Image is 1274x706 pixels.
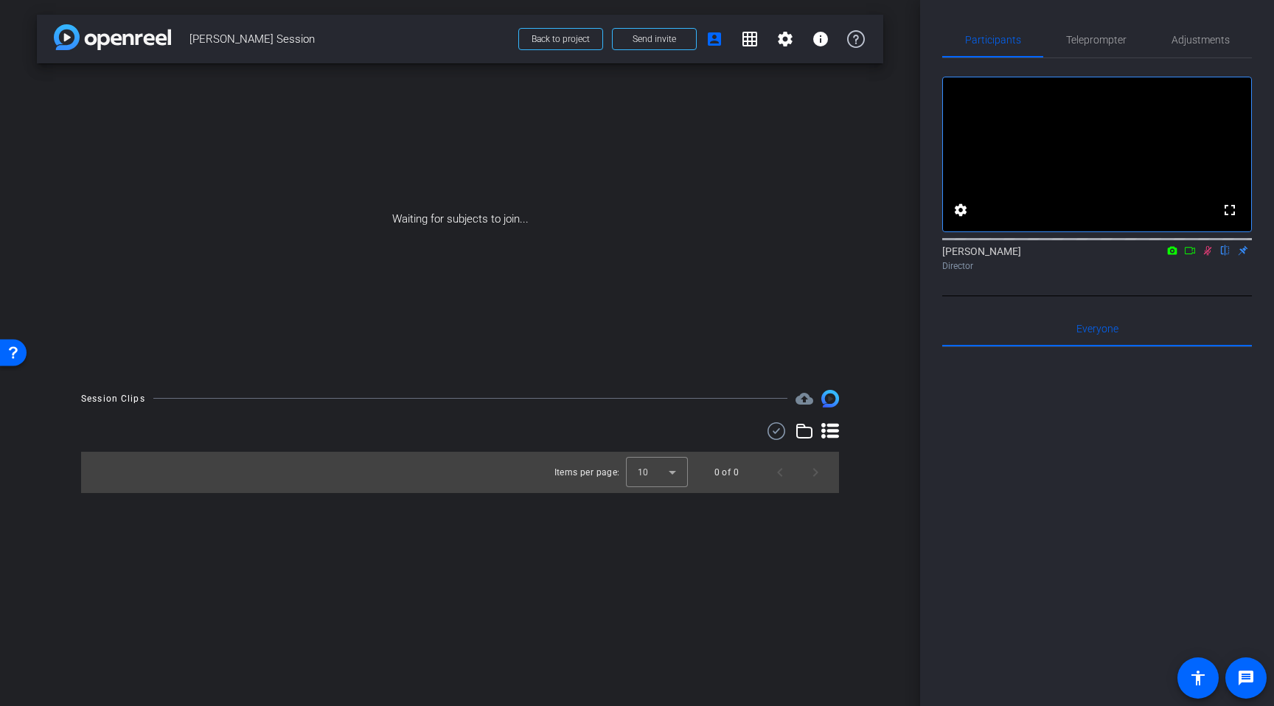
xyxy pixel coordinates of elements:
mat-icon: accessibility [1189,669,1207,687]
mat-icon: message [1237,669,1255,687]
img: Session clips [821,390,839,408]
span: Teleprompter [1066,35,1127,45]
span: Send invite [633,33,676,45]
mat-icon: settings [776,30,794,48]
mat-icon: settings [952,201,970,219]
mat-icon: info [812,30,829,48]
div: Director [942,259,1252,273]
button: Back to project [518,28,603,50]
mat-icon: cloud_upload [796,390,813,408]
mat-icon: fullscreen [1221,201,1239,219]
div: Session Clips [81,391,145,406]
div: [PERSON_NAME] [942,244,1252,273]
div: Waiting for subjects to join... [37,63,883,375]
span: Back to project [532,34,590,44]
button: Next page [798,455,833,490]
span: Participants [965,35,1021,45]
span: Adjustments [1172,35,1230,45]
button: Previous page [762,455,798,490]
span: [PERSON_NAME] Session [189,24,509,54]
img: app-logo [54,24,171,50]
div: Items per page: [554,465,620,480]
div: 0 of 0 [714,465,739,480]
mat-icon: account_box [706,30,723,48]
span: Destinations for your clips [796,390,813,408]
mat-icon: grid_on [741,30,759,48]
mat-icon: flip [1216,243,1234,256]
button: Send invite [612,28,697,50]
span: Everyone [1076,324,1118,334]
